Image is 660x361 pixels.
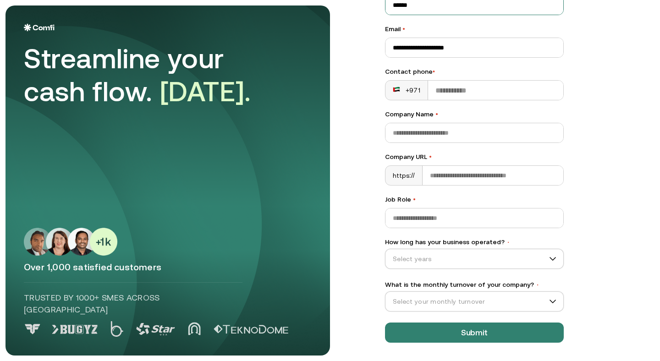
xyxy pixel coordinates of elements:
[136,323,175,335] img: Logo 3
[52,325,98,334] img: Logo 1
[110,321,123,337] img: Logo 2
[435,110,438,118] span: •
[24,24,55,31] img: Logo
[385,166,423,185] div: https://
[402,25,405,33] span: •
[413,196,416,203] span: •
[385,109,564,119] label: Company Name
[385,152,564,162] label: Company URL
[188,322,201,335] img: Logo 4
[24,261,312,273] p: Over 1,000 satisfied customers
[385,323,564,343] button: Submit
[24,292,242,316] p: Trusted by 1000+ SMEs across [GEOGRAPHIC_DATA]
[385,280,564,290] label: What is the monthly turnover of your company?
[506,239,510,246] span: •
[429,153,432,160] span: •
[536,282,539,288] span: •
[385,24,564,34] label: Email
[433,68,435,75] span: •
[214,325,288,334] img: Logo 5
[385,67,564,77] div: Contact phone
[385,195,564,204] label: Job Role
[393,86,420,95] div: +971
[24,324,41,334] img: Logo 0
[160,76,251,107] span: [DATE].
[385,237,564,247] label: How long has your business operated?
[24,42,280,108] div: Streamline your cash flow.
